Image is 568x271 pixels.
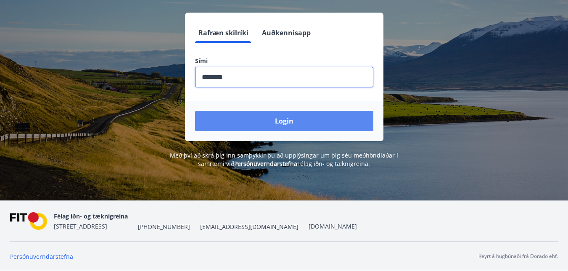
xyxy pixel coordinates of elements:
[170,151,398,168] span: Með því að skrá þig inn samþykkir þú að upplýsingar um þig séu meðhöndlaðar í samræmi við Félag i...
[195,23,252,43] button: Rafræn skilríki
[10,212,47,230] img: FPQVkF9lTnNbbaRSFyT17YYeljoOGk5m51IhT0bO.png
[259,23,314,43] button: Auðkennisapp
[10,253,73,260] a: Persónuverndarstefna
[138,223,190,231] span: [PHONE_NUMBER]
[478,253,558,260] p: Keyrt á hugbúnaði frá Dorado ehf.
[200,223,299,231] span: [EMAIL_ADDRESS][DOMAIN_NAME]
[195,111,373,131] button: Login
[54,222,107,230] span: [STREET_ADDRESS]
[195,57,373,65] label: Sími
[309,222,357,230] a: [DOMAIN_NAME]
[234,160,297,168] a: Persónuverndarstefna
[54,212,128,220] span: Félag iðn- og tæknigreina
